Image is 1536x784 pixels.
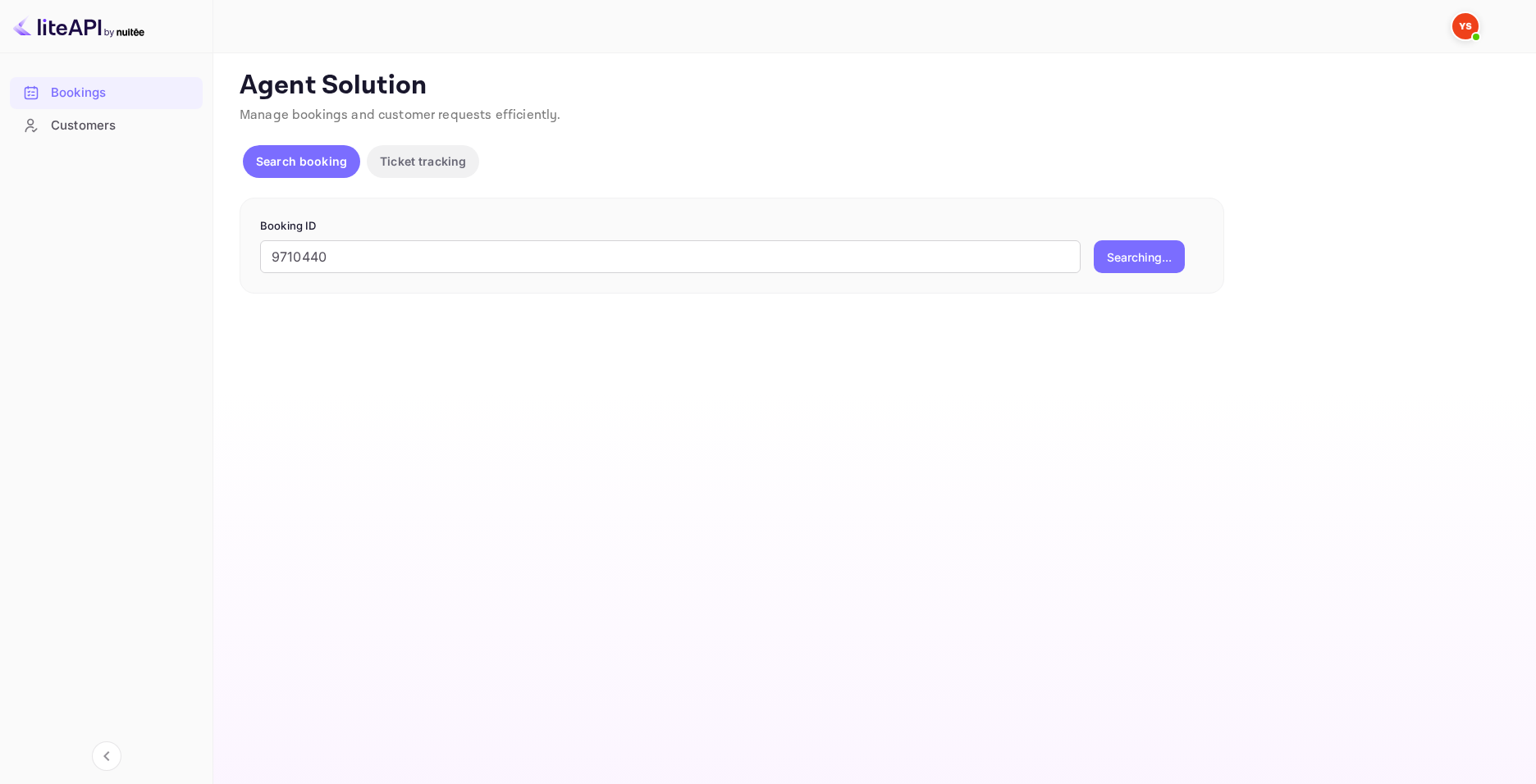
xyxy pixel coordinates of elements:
p: Booking ID [260,218,1204,235]
img: Yandex Support [1452,13,1479,39]
button: Searching... [1094,240,1185,273]
p: Agent Solution [240,70,1506,103]
button: Collapse navigation [92,741,121,771]
span: Manage bookings and customer requests efficiently. [240,107,561,124]
p: Search booking [256,153,347,170]
div: Bookings [51,84,194,103]
p: Ticket tracking [380,153,466,170]
img: LiteAPI logo [13,13,144,39]
input: Enter Booking ID (e.g., 63782194) [260,240,1081,273]
div: Customers [51,116,194,135]
div: Bookings [10,77,203,109]
a: Customers [10,110,203,140]
div: Customers [10,110,203,142]
a: Bookings [10,77,203,107]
